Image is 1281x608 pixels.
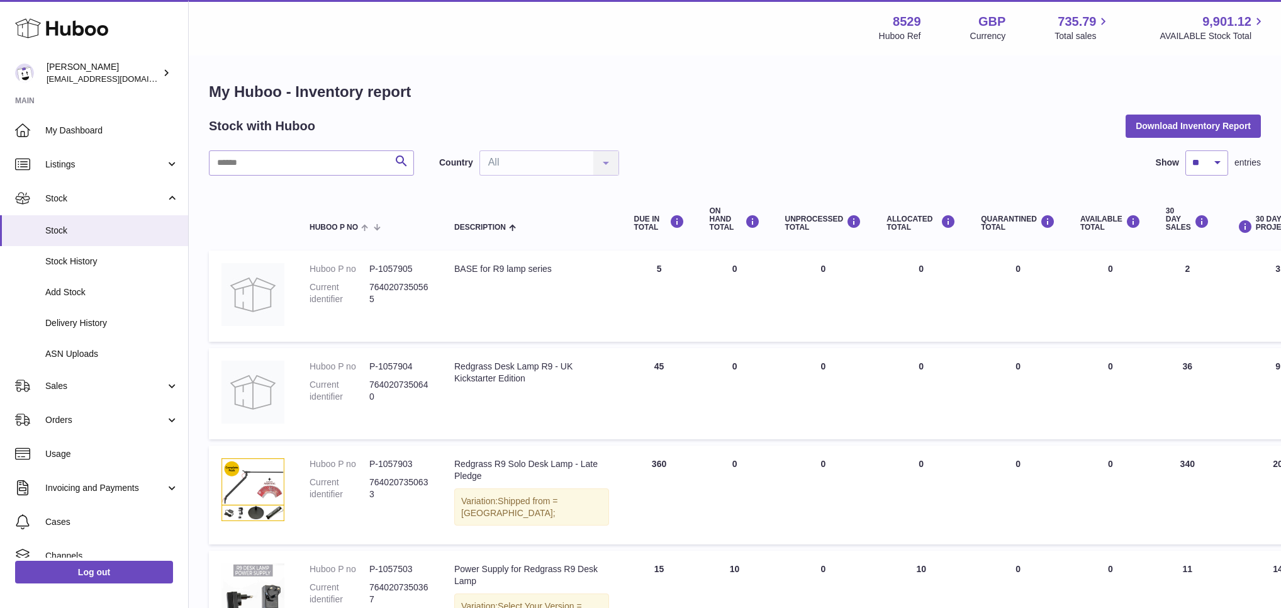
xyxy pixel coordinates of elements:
td: 2 [1153,251,1222,342]
td: 0 [697,348,773,439]
span: [EMAIL_ADDRESS][DOMAIN_NAME] [47,74,185,84]
dt: Huboo P no [310,563,369,575]
div: Redgrass R9 Solo Desk Lamp - Late Pledge [454,458,609,482]
dd: 7640207350633 [369,476,429,500]
dd: P-1057904 [369,361,429,373]
dt: Huboo P no [310,361,369,373]
label: Country [439,157,473,169]
div: Redgrass Desk Lamp R9 - UK Kickstarter Edition [454,361,609,385]
span: 735.79 [1058,13,1096,30]
span: Description [454,223,506,232]
a: 735.79 Total sales [1054,13,1110,42]
dd: P-1057903 [369,458,429,470]
span: entries [1234,157,1261,169]
dt: Current identifier [310,582,369,605]
td: 0 [697,251,773,342]
button: Download Inventory Report [1126,115,1261,137]
span: My Dashboard [45,125,179,137]
td: 0 [697,446,773,545]
dd: P-1057905 [369,263,429,275]
div: ALLOCATED Total [887,215,956,232]
span: Total sales [1054,30,1110,42]
span: 9,901.12 [1202,13,1251,30]
td: 5 [622,251,697,342]
img: product image [221,263,284,326]
span: 0 [1015,564,1021,574]
span: Stock [45,193,165,205]
label: Show [1156,157,1179,169]
dd: 7640207350565 [369,281,429,305]
span: Stock History [45,256,179,267]
span: 0 [1015,459,1021,469]
span: Invoicing and Payments [45,482,165,494]
strong: GBP [978,13,1005,30]
td: 0 [1068,446,1153,545]
div: AVAILABLE Total [1080,215,1141,232]
dt: Current identifier [310,281,369,305]
a: 9,901.12 AVAILABLE Stock Total [1160,13,1266,42]
span: AVAILABLE Stock Total [1160,30,1266,42]
td: 0 [1068,348,1153,439]
a: Log out [15,561,173,583]
dt: Current identifier [310,476,369,500]
span: Listings [45,159,165,171]
h1: My Huboo - Inventory report [209,82,1261,102]
td: 0 [874,446,968,545]
dd: 7640207350367 [369,582,429,605]
td: 0 [874,251,968,342]
span: Shipped from = [GEOGRAPHIC_DATA]; [461,496,557,518]
td: 360 [622,446,697,545]
div: Huboo Ref [879,30,921,42]
dt: Current identifier [310,379,369,403]
td: 0 [773,446,875,545]
div: Variation: [454,488,609,526]
div: Power Supply for Redgrass R9 Desk Lamp [454,563,609,587]
span: 0 [1015,264,1021,274]
span: ASN Uploads [45,348,179,360]
div: [PERSON_NAME] [47,61,160,85]
span: Cases [45,516,179,528]
dd: P-1057503 [369,563,429,575]
dt: Huboo P no [310,458,369,470]
span: Stock [45,225,179,237]
img: admin@redgrass.ch [15,64,34,82]
td: 45 [622,348,697,439]
td: 0 [773,348,875,439]
span: 0 [1015,361,1021,371]
td: 340 [1153,446,1222,545]
div: 30 DAY SALES [1166,207,1209,232]
strong: 8529 [893,13,921,30]
td: 0 [874,348,968,439]
td: 0 [773,251,875,342]
div: QUARANTINED Total [981,215,1055,232]
div: DUE IN TOTAL [634,215,685,232]
td: 36 [1153,348,1222,439]
span: Sales [45,380,165,392]
span: Channels [45,550,179,562]
span: Add Stock [45,286,179,298]
div: UNPROCESSED Total [785,215,862,232]
td: 0 [1068,251,1153,342]
div: ON HAND Total [710,207,760,232]
span: Usage [45,448,179,460]
dt: Huboo P no [310,263,369,275]
dd: 7640207350640 [369,379,429,403]
img: product image [221,458,284,521]
h2: Stock with Huboo [209,118,315,135]
span: Delivery History [45,317,179,329]
span: Orders [45,414,165,426]
div: BASE for R9 lamp series [454,263,609,275]
img: product image [221,361,284,424]
span: Huboo P no [310,223,358,232]
div: Currency [970,30,1006,42]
